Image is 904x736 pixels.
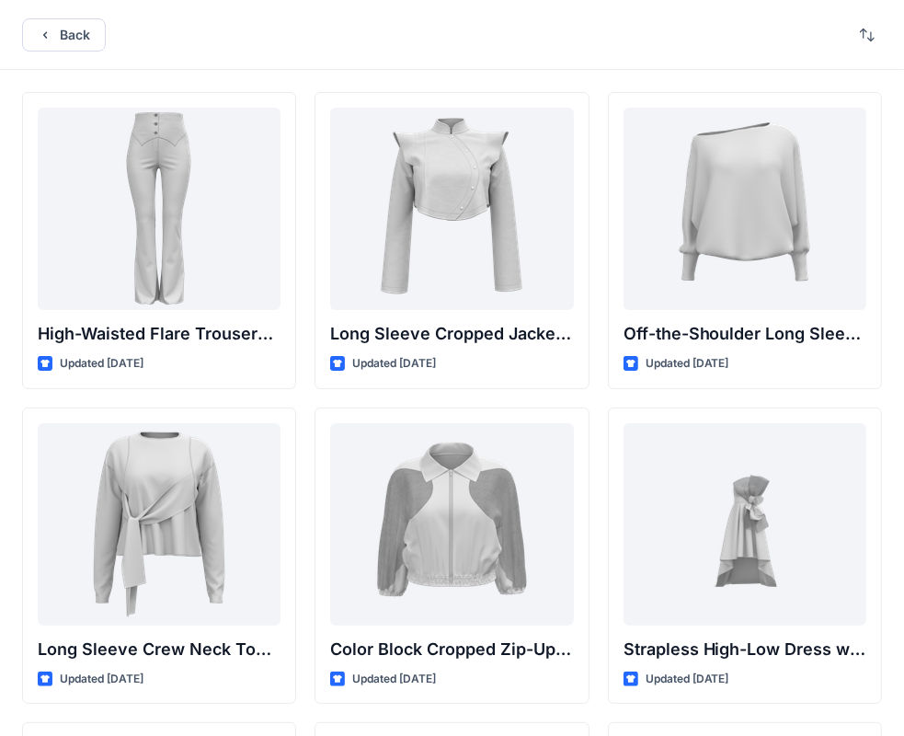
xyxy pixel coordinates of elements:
p: Long Sleeve Crew Neck Top with Asymmetrical Tie Detail [38,637,280,662]
a: Long Sleeve Cropped Jacket with Mandarin Collar and Shoulder Detail [330,108,573,310]
p: Updated [DATE] [352,670,436,689]
p: Updated [DATE] [352,354,436,374]
p: Updated [DATE] [60,670,143,689]
p: Updated [DATE] [646,670,729,689]
p: Color Block Cropped Zip-Up Jacket with Sheer Sleeves [330,637,573,662]
button: Back [22,18,106,52]
p: Updated [DATE] [60,354,143,374]
a: Color Block Cropped Zip-Up Jacket with Sheer Sleeves [330,423,573,626]
a: Strapless High-Low Dress with Side Bow Detail [624,423,866,626]
a: Long Sleeve Crew Neck Top with Asymmetrical Tie Detail [38,423,280,626]
p: High-Waisted Flare Trousers with Button Detail [38,321,280,347]
a: Off-the-Shoulder Long Sleeve Top [624,108,866,310]
p: Off-the-Shoulder Long Sleeve Top [624,321,866,347]
p: Updated [DATE] [646,354,729,374]
p: Strapless High-Low Dress with Side Bow Detail [624,637,866,662]
a: High-Waisted Flare Trousers with Button Detail [38,108,280,310]
p: Long Sleeve Cropped Jacket with Mandarin Collar and Shoulder Detail [330,321,573,347]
